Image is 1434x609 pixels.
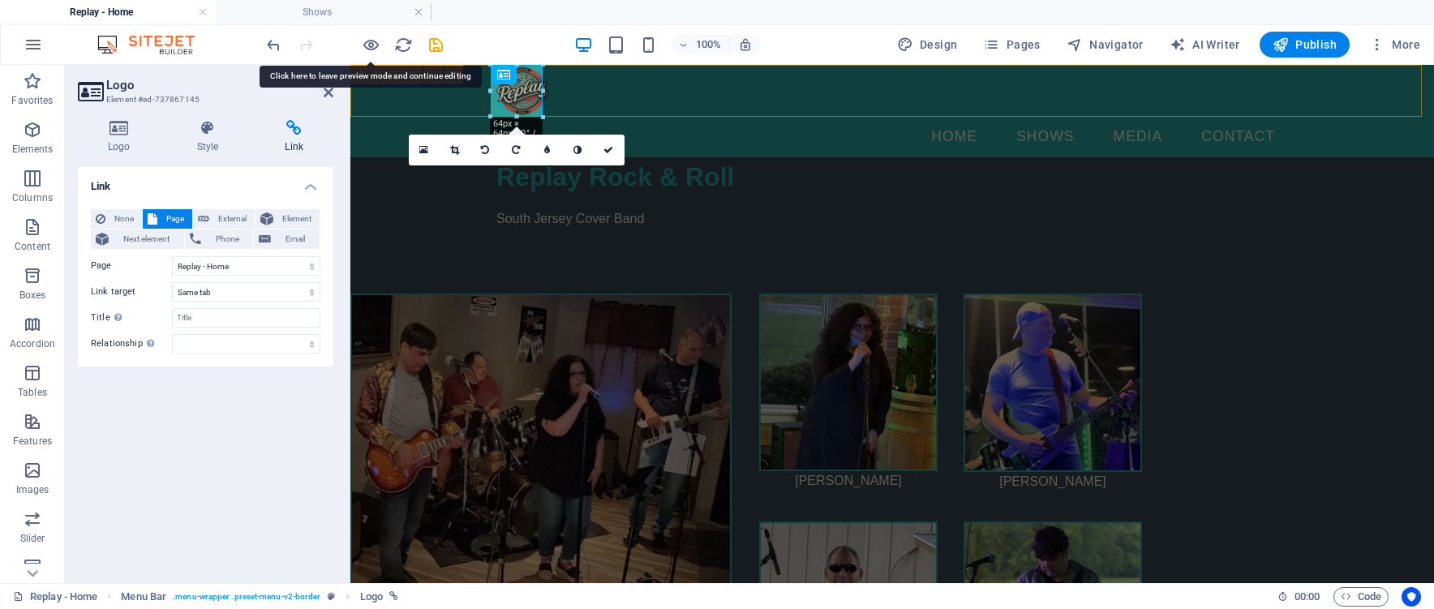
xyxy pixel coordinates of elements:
[393,35,413,54] button: reload
[91,229,184,249] button: Next element
[91,256,172,276] label: Page
[193,209,255,229] button: External
[501,135,532,165] a: Rotate right 90°
[13,587,97,607] a: Click to cancel selection. Double-click to open Pages
[10,337,55,350] p: Accordion
[121,587,166,607] span: Click to select. Double-click to edit
[91,334,172,354] label: Relationship
[1402,587,1421,607] button: Usercentrics
[78,120,167,154] h4: Logo
[173,587,320,607] span: . menu-wrapper .preset-menu-v2-border
[374,70,416,79] span: Menu Bar
[389,592,398,601] i: This element is linked
[162,209,187,229] span: Page
[360,587,383,607] span: Click to select. Double-click to edit
[216,3,431,21] h4: Shows
[206,229,249,249] span: Phone
[276,229,315,249] span: Email
[738,37,753,52] i: On resize automatically adjust zoom level to fit chosen device.
[255,120,333,154] h4: Link
[91,308,172,328] label: Title
[1306,590,1308,603] span: :
[891,32,964,58] button: Design
[16,483,49,496] p: Images
[1341,587,1381,607] span: Code
[1363,32,1427,58] button: More
[394,36,413,54] i: Reload page
[264,35,283,54] button: undo
[1273,36,1337,53] span: Publish
[1060,32,1150,58] button: Navigator
[278,209,315,229] span: Element
[106,78,333,92] h2: Logo
[185,229,254,249] button: Phone
[1260,32,1350,58] button: Publish
[13,435,52,448] p: Features
[328,592,335,601] i: This element is a customizable preset
[12,143,54,156] p: Elements
[12,191,53,204] p: Columns
[91,209,142,229] button: None
[1163,32,1247,58] button: AI Writer
[426,35,445,54] button: save
[427,36,445,54] i: Save (Ctrl+S)
[172,308,320,328] input: Title
[91,282,172,302] label: Link target
[563,135,594,165] a: Greyscale
[114,229,179,249] span: Next element
[1369,36,1420,53] span: More
[1067,36,1144,53] span: Navigator
[440,135,470,165] a: Crop mode
[19,289,46,302] p: Boxes
[18,386,47,399] p: Tables
[255,209,320,229] button: Element
[121,587,398,607] nav: breadcrumb
[264,36,283,54] i: Undo: Change link (Ctrl+Z)
[15,240,50,253] p: Content
[983,36,1040,53] span: Pages
[897,36,958,53] span: Design
[891,32,964,58] div: Design (Ctrl+Alt+Y)
[409,135,440,165] a: Select files from the file manager, stock photos, or upload file(s)
[672,35,729,54] button: 100%
[977,32,1046,58] button: Pages
[1277,587,1320,607] h6: Session time
[167,120,255,154] h4: Style
[20,532,45,545] p: Slider
[78,167,333,196] h4: Link
[1294,587,1320,607] span: 00 00
[532,135,563,165] a: Blur
[470,135,501,165] a: Rotate left 90°
[254,229,320,249] button: Email
[11,94,53,107] p: Favorites
[696,35,722,54] h6: 100%
[143,209,192,229] button: Page
[594,135,625,165] a: Confirm ( Ctrl ⏎ )
[110,209,137,229] span: None
[1333,587,1389,607] button: Code
[93,35,215,54] img: Editor Logo
[214,209,250,229] span: External
[1170,36,1240,53] span: AI Writer
[106,92,301,107] h3: Element #ed-737867145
